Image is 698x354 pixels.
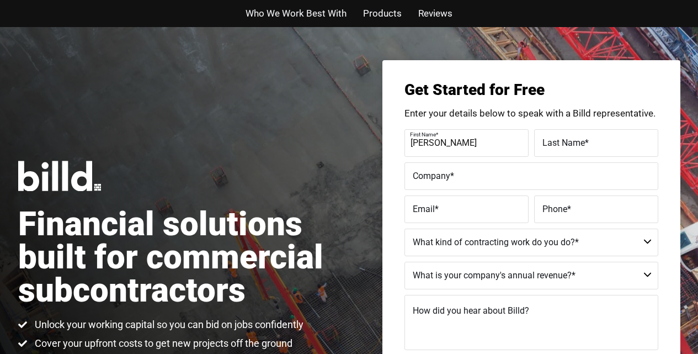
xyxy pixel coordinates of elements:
[246,6,347,22] a: Who We Work Best With
[18,208,349,307] h1: Financial solutions built for commercial subcontractors
[413,305,529,316] span: How did you hear about Billd?
[32,337,292,350] span: Cover your upfront costs to get new projects off the ground
[404,82,658,98] h3: Get Started for Free
[363,6,402,22] a: Products
[404,109,658,118] p: Enter your details below to speak with a Billd representative.
[410,131,436,137] span: First Name
[542,203,567,214] span: Phone
[413,170,450,181] span: Company
[32,318,303,331] span: Unlock your working capital so you can bid on jobs confidently
[413,203,435,214] span: Email
[418,6,452,22] a: Reviews
[542,137,585,147] span: Last Name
